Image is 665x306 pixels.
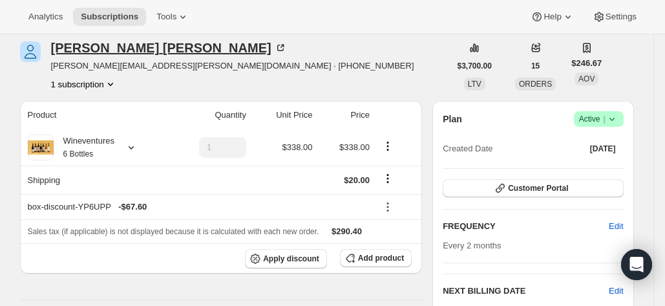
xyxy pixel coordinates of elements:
[339,142,370,152] span: $338.00
[531,61,540,71] span: 15
[20,41,41,62] span: Daniela Eckert
[590,144,616,154] span: [DATE]
[149,8,197,26] button: Tools
[523,57,547,75] button: 15
[585,8,644,26] button: Settings
[544,12,561,22] span: Help
[601,216,631,237] button: Edit
[250,101,317,129] th: Unit Price
[443,241,501,250] span: Every 2 months
[245,249,327,268] button: Apply discount
[28,12,63,22] span: Analytics
[609,285,623,298] button: Edit
[443,220,609,233] h2: FREQUENCY
[81,12,138,22] span: Subscriptions
[73,8,146,26] button: Subscriptions
[603,114,605,124] span: |
[282,142,313,152] span: $338.00
[450,57,500,75] button: $3,700.00
[51,60,414,72] span: [PERSON_NAME][EMAIL_ADDRESS][PERSON_NAME][DOMAIN_NAME] · [PHONE_NUMBER]
[582,140,624,158] button: [DATE]
[28,227,319,236] span: Sales tax (if applicable) is not displayed because it is calculated with each new order.
[63,149,94,158] small: 6 Bottles
[20,166,168,194] th: Shipping
[54,135,114,160] div: Wineventures
[621,249,652,280] div: Open Intercom Messenger
[21,8,70,26] button: Analytics
[443,142,492,155] span: Created Date
[443,179,623,197] button: Customer Portal
[458,61,492,71] span: $3,700.00
[508,183,568,193] span: Customer Portal
[20,101,168,129] th: Product
[263,254,319,264] span: Apply discount
[344,175,370,185] span: $20.00
[443,285,609,298] h2: NEXT BILLING DATE
[358,253,404,263] span: Add product
[167,101,250,129] th: Quantity
[317,101,374,129] th: Price
[519,80,552,89] span: ORDERS
[578,74,595,83] span: AOV
[51,41,287,54] div: [PERSON_NAME] [PERSON_NAME]
[377,139,398,153] button: Product actions
[118,201,147,213] span: - $67.60
[468,80,481,89] span: LTV
[377,171,398,186] button: Shipping actions
[523,8,582,26] button: Help
[579,113,618,126] span: Active
[443,113,462,126] h2: Plan
[332,226,362,236] span: $290.40
[606,12,637,22] span: Settings
[51,78,117,91] button: Product actions
[28,201,370,213] div: box-discount-YP6UPP
[340,249,412,267] button: Add product
[571,57,602,70] span: $246.67
[609,220,623,233] span: Edit
[156,12,176,22] span: Tools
